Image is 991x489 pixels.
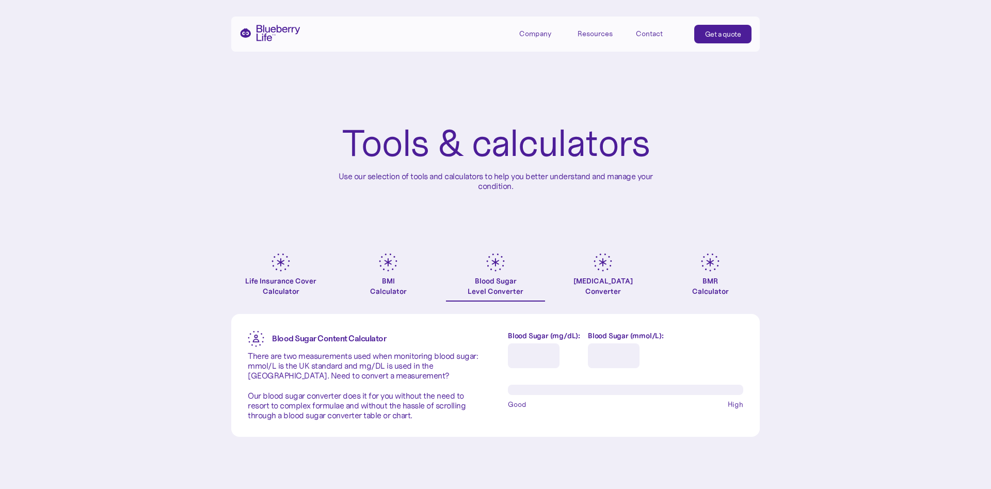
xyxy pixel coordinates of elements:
[339,253,438,302] a: BMICalculator
[692,276,729,296] div: BMR Calculator
[446,253,545,302] a: Blood SugarLevel Converter
[519,29,551,38] div: Company
[578,25,624,42] div: Resources
[728,399,743,409] span: High
[588,330,664,341] label: Blood Sugar (mmol/L):
[342,124,650,163] h1: Tools & calculators
[636,25,682,42] a: Contact
[239,25,300,41] a: home
[330,171,661,191] p: Use our selection of tools and calculators to help you better understand and manage your condition.
[248,351,483,420] p: There are two measurements used when monitoring blood sugar: mmol/L is the UK standard and mg/DL ...
[578,29,613,38] div: Resources
[694,25,752,43] a: Get a quote
[468,276,523,296] div: Blood Sugar Level Converter
[705,29,741,39] div: Get a quote
[508,399,526,409] span: Good
[636,29,663,38] div: Contact
[272,333,386,343] strong: Blood Sugar Content Calculator
[370,276,407,296] div: BMI Calculator
[519,25,566,42] div: Company
[553,253,652,302] a: [MEDICAL_DATA]Converter
[231,276,330,296] div: Life Insurance Cover Calculator
[508,330,580,341] label: Blood Sugar (mg/dL):
[573,276,633,296] div: [MEDICAL_DATA] Converter
[661,253,760,302] a: BMRCalculator
[231,253,330,302] a: Life Insurance Cover Calculator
